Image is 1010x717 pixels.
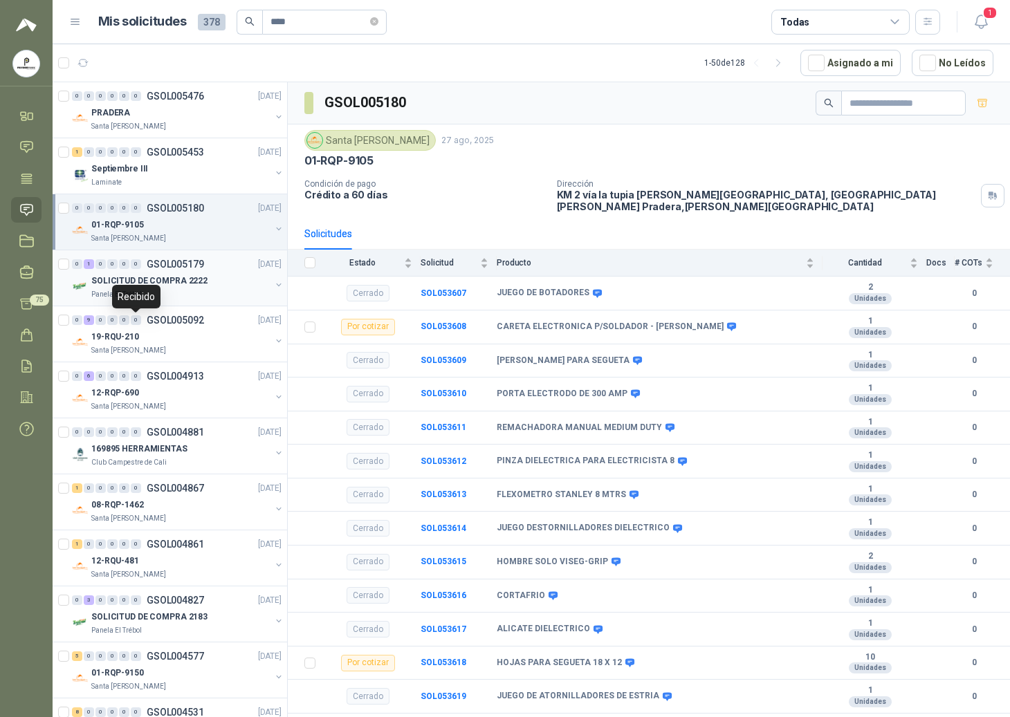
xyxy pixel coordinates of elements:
div: 0 [84,203,94,213]
div: 0 [72,427,82,437]
b: 1 [823,585,918,596]
div: Unidades [849,494,892,505]
div: 0 [119,595,129,605]
p: Santa [PERSON_NAME] [91,401,166,412]
div: Unidades [849,528,892,539]
span: 75 [30,295,49,306]
div: 0 [131,707,141,717]
b: SOL053609 [421,355,466,365]
div: 0 [95,427,106,437]
a: SOL053618 [421,658,466,667]
a: 0 9 0 0 0 0 GSOL005092[DATE] Company Logo19-RQU-210Santa [PERSON_NAME] [72,312,284,356]
a: SOL053616 [421,590,466,600]
a: 0 6 0 0 0 0 GSOL004913[DATE] Company Logo12-RQP-690Santa [PERSON_NAME] [72,368,284,412]
a: SOL053612 [421,456,466,466]
div: 0 [119,651,129,661]
p: Santa [PERSON_NAME] [91,681,166,692]
div: 0 [95,203,106,213]
div: Todas [780,15,809,30]
div: 0 [131,259,141,269]
p: 12-RQP-690 [91,387,139,400]
p: [DATE] [258,370,282,383]
b: 0 [955,287,993,300]
b: JUEGO DE BOTADORES [497,288,589,299]
div: Unidades [849,394,892,405]
div: Unidades [849,696,892,707]
div: 9 [84,315,94,325]
img: Company Logo [72,390,89,407]
b: SOL053607 [421,288,466,298]
b: SOL053614 [421,523,466,533]
p: 12-RQU-481 [91,555,139,568]
div: 0 [107,595,118,605]
div: 0 [84,147,94,157]
div: Unidades [849,427,892,438]
p: GSOL004913 [147,371,204,381]
p: 01-RQP-9105 [304,153,374,168]
span: Cantidad [823,258,907,268]
a: 1 0 0 0 0 0 GSOL004861[DATE] Company Logo12-RQU-481Santa [PERSON_NAME] [72,536,284,580]
p: [DATE] [258,482,282,495]
p: GSOL005476 [147,91,204,101]
div: 0 [107,147,118,157]
p: [DATE] [258,426,282,439]
div: Unidades [849,629,892,640]
p: 19-RQU-210 [91,330,139,344]
a: 75 [11,291,42,317]
div: 0 [72,91,82,101]
img: Company Logo [72,278,89,295]
span: 378 [198,14,226,30]
p: GSOL004861 [147,539,204,549]
p: 169895 HERRAMIENTAS [91,443,187,456]
p: PRADERA [91,106,130,120]
div: Unidades [849,595,892,606]
p: [DATE] [258,314,282,327]
b: JUEGO DE ATORNILLADORES DE ESTRIA [497,691,659,702]
div: 0 [107,91,118,101]
b: 1 [823,316,918,327]
div: 0 [119,539,129,549]
p: GSOL005453 [147,147,204,157]
a: 0 1 0 0 0 0 GSOL005179[DATE] Company LogoSOLICITUD DE COMPRA 2222Panela El Trébol [72,256,284,300]
b: 0 [955,623,993,636]
p: GSOL005092 [147,315,204,325]
th: Producto [497,250,823,277]
p: [DATE] [258,202,282,215]
b: 0 [955,690,993,703]
p: Laminate [91,177,122,188]
div: Por cotizar [341,319,395,335]
div: 0 [72,371,82,381]
a: 0 0 0 0 0 0 GSOL004881[DATE] Company Logo169895 HERRAMIENTASClub Campestre de Cali [72,424,284,468]
div: 0 [131,483,141,493]
th: Estado [324,250,421,277]
img: Company Logo [72,558,89,575]
img: Logo peakr [16,17,37,33]
b: SOL053619 [421,691,466,701]
div: 0 [72,203,82,213]
b: 10 [823,652,918,663]
b: [PERSON_NAME] PARA SEGUETA [497,355,630,366]
div: 0 [107,539,118,549]
b: 1 [823,517,918,528]
div: Unidades [849,293,892,304]
p: Panela El Trébol [91,625,142,636]
div: 0 [107,259,118,269]
a: 5 0 0 0 0 0 GSOL004577[DATE] Company Logo01-RQP-9150Santa [PERSON_NAME] [72,648,284,692]
b: 0 [955,421,993,434]
span: Solicitud [421,258,477,268]
th: # COTs [955,250,1010,277]
p: GSOL004577 [147,651,204,661]
a: SOL053615 [421,557,466,566]
div: Unidades [849,327,892,338]
div: 0 [131,427,141,437]
div: 6 [84,371,94,381]
p: GSOL004827 [147,595,204,605]
b: SOL053617 [421,624,466,634]
span: close-circle [370,17,378,26]
p: 27 ago, 2025 [441,134,494,147]
a: SOL053613 [421,490,466,499]
div: 0 [131,91,141,101]
p: 01-RQP-9150 [91,667,144,680]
